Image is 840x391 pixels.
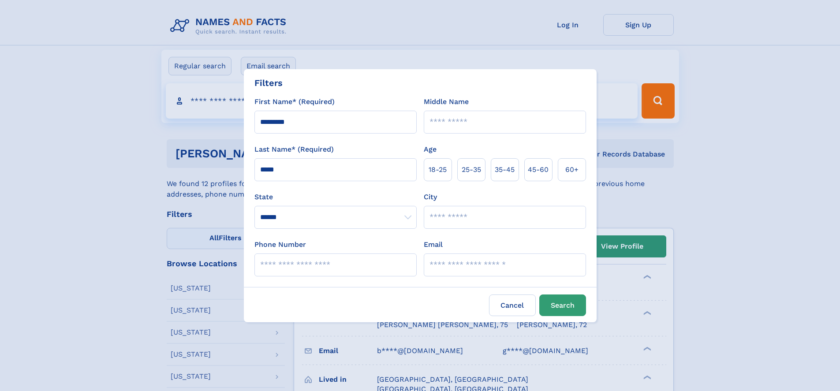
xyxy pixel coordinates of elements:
[489,294,536,316] label: Cancel
[254,76,283,89] div: Filters
[462,164,481,175] span: 25‑35
[495,164,515,175] span: 35‑45
[254,144,334,155] label: Last Name* (Required)
[528,164,549,175] span: 45‑60
[424,97,469,107] label: Middle Name
[429,164,447,175] span: 18‑25
[424,144,437,155] label: Age
[539,294,586,316] button: Search
[424,239,443,250] label: Email
[565,164,579,175] span: 60+
[254,97,335,107] label: First Name* (Required)
[254,192,417,202] label: State
[254,239,306,250] label: Phone Number
[424,192,437,202] label: City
